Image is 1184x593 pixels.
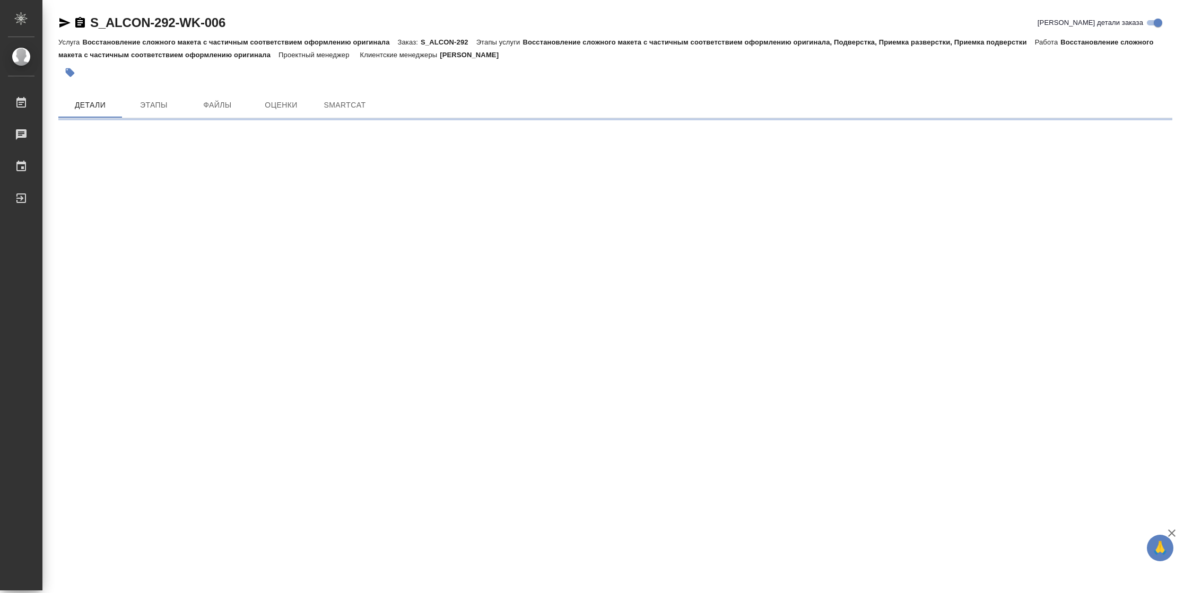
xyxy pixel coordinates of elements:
[256,99,307,112] span: Оценки
[82,38,397,46] p: Восстановление сложного макета с частичным соответствием оформлению оригинала
[278,51,352,59] p: Проектный менеджер
[360,51,440,59] p: Клиентские менеджеры
[440,51,507,59] p: [PERSON_NAME]
[1035,38,1061,46] p: Работа
[90,15,225,30] a: S_ALCON-292-WK-006
[421,38,476,46] p: S_ALCON-292
[65,99,116,112] span: Детали
[74,16,86,29] button: Скопировать ссылку
[1147,535,1173,561] button: 🙏
[192,99,243,112] span: Файлы
[319,99,370,112] span: SmartCat
[523,38,1034,46] p: Восстановление сложного макета с частичным соответствием оформлению оригинала, Подверстка, Приемк...
[1151,537,1169,559] span: 🙏
[58,38,82,46] p: Услуга
[58,16,71,29] button: Скопировать ссылку для ЯМессенджера
[128,99,179,112] span: Этапы
[398,38,421,46] p: Заказ:
[476,38,523,46] p: Этапы услуги
[1038,17,1143,28] span: [PERSON_NAME] детали заказа
[58,61,82,84] button: Добавить тэг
